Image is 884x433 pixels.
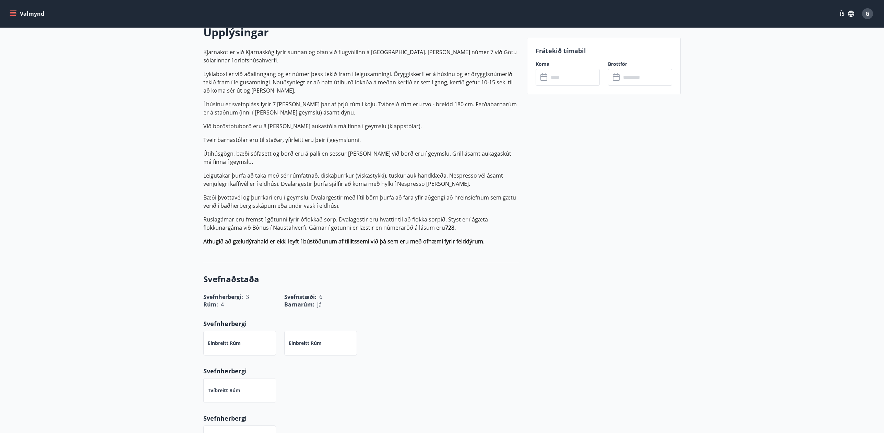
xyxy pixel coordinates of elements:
p: Einbreitt rúm [289,340,322,347]
p: Kjarnakot er við Kjarnaskóg fyrir sunnan og ofan við flugvöllinn á [GEOGRAPHIC_DATA]. [PERSON_NAM... [203,48,519,64]
p: Svefnherbergi [203,414,519,423]
label: Brottför [608,61,672,68]
p: Bæði þvottavél og þurrkari eru í geymslu. Dvalargestir með lítil börn þurfa að fara yfir aðgengi ... [203,193,519,210]
span: Rúm : [203,301,218,308]
p: Lyklaboxi er við aðalinngang og er númer þess tekið fram í leigusamningi. Öryggiskerfi er á húsin... [203,70,519,95]
p: Við borðstofuborð eru 8 [PERSON_NAME] aukastóla má finna í geymslu (klappstólar). [203,122,519,130]
p: Tveir barnastólar eru til staðar, yfirleitt eru þeir í geymslunni. [203,136,519,144]
p: Tvíbreitt rúm [208,387,240,394]
strong: 728. [445,224,456,231]
p: Einbreitt rúm [208,340,241,347]
p: Svefnherbergi [203,366,519,375]
h3: Svefnaðstaða [203,273,519,285]
p: Útihúsgögn, bæði sófasett og borð eru á palli en sessur [PERSON_NAME] við borð eru í geymslu. Gri... [203,149,519,166]
p: Frátekið tímabil [536,46,672,55]
p: Leigutakar þurfa að taka með sér rúmfatnað, diskaþurrkur (viskastykki), tuskur auk handklæða. Nes... [203,171,519,188]
span: Já [317,301,322,308]
button: menu [8,8,47,20]
span: Barnarúm : [284,301,314,308]
h2: Upplýsingar [203,25,519,40]
strong: Athugið að gæludýrahald er ekki leyft í bústöðunum af tillitssemi við þá sem eru með ofnæmi fyrir... [203,238,485,245]
button: ÍS [836,8,858,20]
p: Ruslagámar eru fremst í götunni fyrir óflokkað sorp. Dvalagestir eru hvattir til að flokka sorpið... [203,215,519,232]
label: Koma [536,61,600,68]
p: Svefnherbergi [203,319,519,328]
p: Í húsinu er svefnpláss fyrir 7 [PERSON_NAME] þar af þrjú rúm í koju. Tvíbreið rúm eru tvö - breid... [203,100,519,117]
span: G [865,10,870,17]
span: 4 [221,301,224,308]
button: G [859,5,876,22]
